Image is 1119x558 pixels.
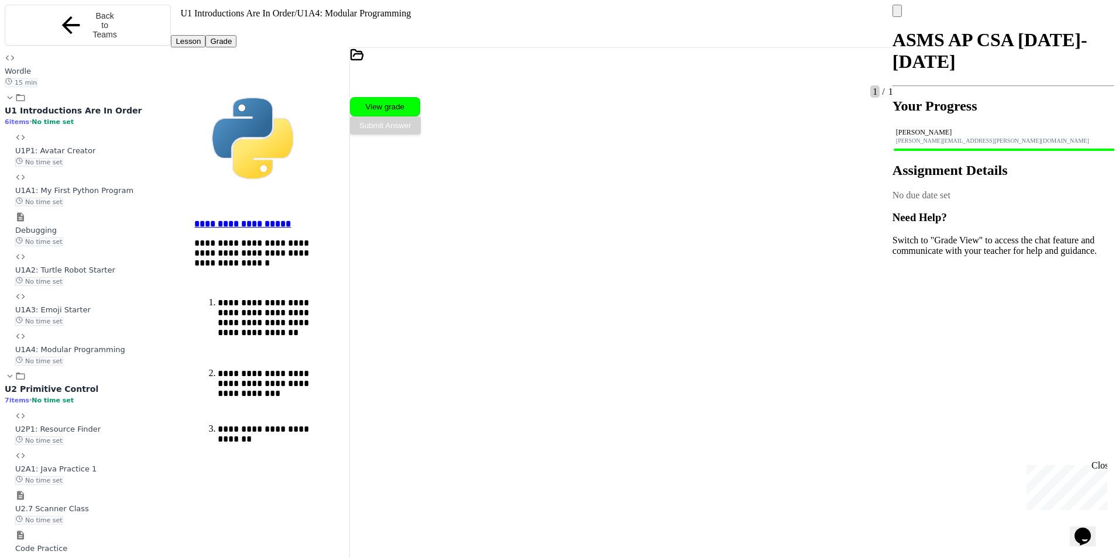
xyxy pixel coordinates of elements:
[15,266,115,274] span: U1A2: Turtle Robot Starter
[29,118,32,126] span: •
[15,226,57,235] span: Debugging
[15,345,125,354] span: U1A4: Modular Programming
[350,97,420,116] button: View grade
[350,116,421,135] button: Submit Answer
[893,190,1114,201] div: No due date set
[180,8,294,18] span: U1 Introductions Are In Order
[91,11,118,39] span: Back to Teams
[15,158,63,167] span: No time set
[15,357,63,366] span: No time set
[15,476,63,485] span: No time set
[15,146,95,155] span: U1P1: Avatar Creator
[870,85,880,98] span: 1
[893,163,1114,178] h2: Assignment Details
[15,186,133,195] span: U1A1: My First Python Program
[5,5,81,74] div: Chat with us now!Close
[893,211,1114,224] h3: Need Help?
[893,5,1114,17] div: My Account
[5,397,29,404] span: 7 items
[896,128,1111,137] div: [PERSON_NAME]
[893,235,1114,256] p: Switch to "Grade View" to access the chat feature and communicate with your teacher for help and ...
[5,5,171,46] button: Back to Teams
[15,317,63,326] span: No time set
[5,78,37,87] span: 15 min
[297,8,411,18] span: U1A4: Modular Programming
[294,8,297,18] span: /
[15,544,67,553] span: Code Practice
[896,137,1111,144] div: [PERSON_NAME][EMAIL_ADDRESS][PERSON_NAME][DOMAIN_NAME]
[5,118,29,126] span: 6 items
[5,384,98,394] span: U2 Primitive Control
[15,516,63,525] span: No time set
[882,87,884,97] span: /
[1022,460,1107,510] iframe: chat widget
[5,67,31,75] span: Wordle
[15,504,89,513] span: U2.7 Scanner Class
[15,464,97,473] span: U2A1: Java Practice 1
[15,305,91,314] span: U1A3: Emoji Starter
[29,396,32,404] span: •
[5,106,142,115] span: U1 Introductions Are In Order
[886,87,893,97] span: 1
[205,35,236,47] button: Grade
[893,98,1114,114] h2: Your Progress
[32,397,74,404] span: No time set
[359,121,411,130] span: Submit Answer
[171,35,205,47] button: Lesson
[32,118,74,126] span: No time set
[15,237,63,246] span: No time set
[893,29,1114,73] h1: ASMS AP CSA [DATE]-[DATE]
[15,198,63,206] span: No time set
[15,277,63,286] span: No time set
[1070,511,1107,546] iframe: chat widget
[15,436,63,445] span: No time set
[15,425,101,433] span: U2P1: Resource Finder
